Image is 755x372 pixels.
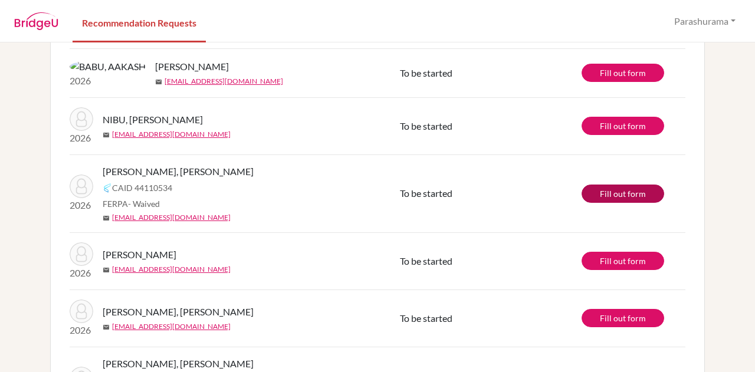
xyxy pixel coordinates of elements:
[400,120,452,131] span: To be started
[103,305,254,319] span: [PERSON_NAME], [PERSON_NAME]
[155,60,229,74] span: [PERSON_NAME]
[400,67,452,78] span: To be started
[400,312,452,324] span: To be started
[103,131,110,139] span: mail
[582,252,664,270] a: Fill out form
[103,164,254,179] span: [PERSON_NAME], [PERSON_NAME]
[112,321,231,332] a: [EMAIL_ADDRESS][DOMAIN_NAME]
[70,266,93,280] p: 2026
[70,60,146,74] img: BABU, AAKASH
[70,299,93,323] img: VIJAYKUMAR GADAKH, YASHAWWANT
[582,309,664,327] a: Fill out form
[70,107,93,131] img: NIBU, DEON
[112,129,231,140] a: [EMAIL_ADDRESS][DOMAIN_NAME]
[70,198,93,212] p: 2026
[103,324,110,331] span: mail
[165,76,283,87] a: [EMAIL_ADDRESS][DOMAIN_NAME]
[400,255,452,266] span: To be started
[70,242,93,266] img: VARMA KAMMILA, SATVIKA
[669,10,741,32] button: Parashurama
[70,131,93,145] p: 2026
[112,212,231,223] a: [EMAIL_ADDRESS][DOMAIN_NAME]
[103,183,112,193] img: Common App logo
[103,357,254,371] span: [PERSON_NAME], [PERSON_NAME]
[103,197,160,210] span: FERPA
[70,175,93,198] img: GAUTAMBHAI PATEL, KARAN
[103,248,176,262] span: [PERSON_NAME]
[128,199,160,209] span: - Waived
[155,78,162,85] span: mail
[103,266,110,274] span: mail
[112,182,172,194] span: CAID 44110534
[582,117,664,135] a: Fill out form
[103,215,110,222] span: mail
[73,2,206,42] a: Recommendation Requests
[582,64,664,82] a: Fill out form
[112,264,231,275] a: [EMAIL_ADDRESS][DOMAIN_NAME]
[582,185,664,203] a: Fill out form
[14,12,58,30] img: BridgeU logo
[70,74,146,88] p: 2026
[70,323,93,337] p: 2026
[400,187,452,199] span: To be started
[103,113,203,127] span: NIBU, [PERSON_NAME]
